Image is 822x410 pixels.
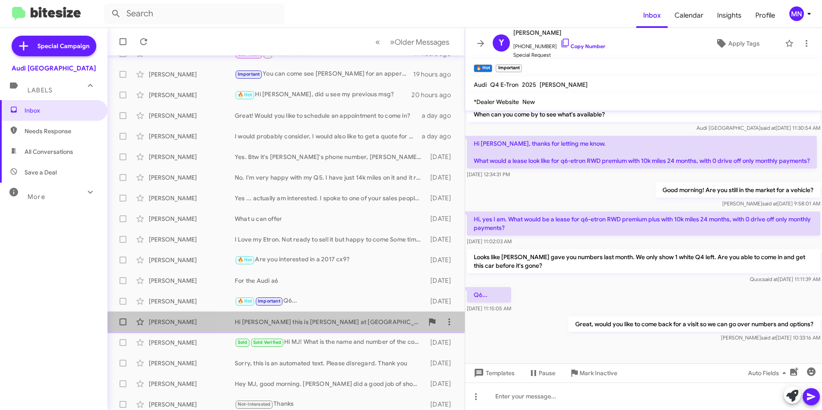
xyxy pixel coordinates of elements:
[513,51,605,59] span: Special Request
[12,36,96,56] a: Special Campaign
[235,132,422,141] div: I would probably consider, I would also like to get a quote for my 2018 Audi SQ5
[467,287,511,303] p: Q6...
[28,86,52,94] span: Labels
[467,238,512,245] span: [DATE] 11:02:03 AM
[149,214,235,223] div: [PERSON_NAME]
[761,125,776,131] span: said at
[235,90,411,100] div: Hi [PERSON_NAME], did u see my previous msg?
[238,298,252,304] span: 🔥 Hot
[104,3,285,24] input: Search
[426,256,458,264] div: [DATE]
[467,171,510,177] span: [DATE] 12:34:31 PM
[253,340,282,345] span: Sold Verified
[761,334,776,341] span: said at
[560,43,605,49] a: Copy Number
[12,64,96,73] div: Audi [GEOGRAPHIC_DATA]
[426,297,458,306] div: [DATE]
[748,3,782,28] span: Profile
[25,106,98,115] span: Inbox
[235,69,413,79] div: You can come see [PERSON_NAME] for an apperaisal.
[235,111,422,120] div: Great! Would you like to schedule an appointment to come in?
[235,318,423,326] div: Hi [PERSON_NAME] this is [PERSON_NAME] at [GEOGRAPHIC_DATA]. Just wanted to follow up and make su...
[465,365,521,381] button: Templates
[467,211,820,236] p: Hi, yes I am. What would be a lease for q6-etron RWD premium plus with 10k miles 24 months, with ...
[37,42,89,50] span: Special Campaign
[371,33,454,51] nav: Page navigation example
[149,153,235,161] div: [PERSON_NAME]
[636,3,668,28] span: Inbox
[521,365,562,381] button: Pause
[149,91,235,99] div: [PERSON_NAME]
[782,6,813,21] button: MN
[25,147,73,156] span: All Conversations
[258,298,280,304] span: Important
[235,194,426,202] div: Yes ... actually am interested. I spoke to one of your sales people there last week when I had my...
[696,125,820,131] span: Audi [GEOGRAPHIC_DATA] [DATE] 11:30:54 AM
[149,276,235,285] div: [PERSON_NAME]
[149,235,235,244] div: [PERSON_NAME]
[474,81,487,89] span: Audi
[375,37,380,47] span: «
[235,359,426,367] div: Sorry, this is an automated text. Please disregard. Thank you
[748,365,789,381] span: Auto Fields
[750,276,820,282] span: Quoc [DATE] 11:11:39 AM
[235,153,426,161] div: Yes. Btw it's [PERSON_NAME]'s phone number, [PERSON_NAME] is my wife.
[149,132,235,141] div: [PERSON_NAME]
[490,81,518,89] span: Q4 E-Tron
[238,340,248,345] span: Sold
[467,249,820,273] p: Looks like [PERSON_NAME] gave you numbers last month. We only show 1 white Q4 left. Are you able ...
[235,173,426,182] div: No. I'm very happy with my Q5. I have just 14k miles on it and it runs great. Thank you for reach...
[474,64,492,72] small: 🔥 Hot
[149,318,235,326] div: [PERSON_NAME]
[370,33,385,51] button: Previous
[656,182,820,198] p: Good morning! Are you still in the market for a vehicle?
[25,127,98,135] span: Needs Response
[235,235,426,244] div: I Love my Etron. Not ready to sell it but happy to come Some time to discuss an upgrade to a Q 6 ...
[668,3,710,28] a: Calendar
[238,71,260,77] span: Important
[235,337,426,347] div: Hi MJ! What is the name and number of the company that applied the protector coat sealant? It is ...
[789,6,804,21] div: MN
[149,173,235,182] div: [PERSON_NAME]
[513,28,605,38] span: [PERSON_NAME]
[149,400,235,409] div: [PERSON_NAME]
[728,36,760,51] span: Apply Tags
[235,214,426,223] div: What u can offer
[522,81,536,89] span: 2025
[28,193,45,201] span: More
[568,316,820,332] p: Great, would you like to come back for a visit so we can go over numbers and options?
[149,194,235,202] div: [PERSON_NAME]
[499,36,504,50] span: Y
[149,379,235,388] div: [PERSON_NAME]
[422,132,458,141] div: a day ago
[411,91,458,99] div: 20 hours ago
[472,365,515,381] span: Templates
[496,64,521,72] small: Important
[238,92,252,98] span: 🔥 Hot
[426,338,458,347] div: [DATE]
[426,379,458,388] div: [DATE]
[426,194,458,202] div: [DATE]
[235,379,426,388] div: Hey MJ, good morning. [PERSON_NAME] did a good job of showing us Q5 and Q7. Well consider Q7 in f...
[395,37,449,47] span: Older Messages
[426,153,458,161] div: [DATE]
[539,365,555,381] span: Pause
[426,214,458,223] div: [DATE]
[426,276,458,285] div: [DATE]
[149,297,235,306] div: [PERSON_NAME]
[149,111,235,120] div: [PERSON_NAME]
[238,401,271,407] span: Not-Interested
[522,98,535,106] span: New
[710,3,748,28] a: Insights
[467,136,817,168] p: Hi [PERSON_NAME], thanks for letting me know. What would a lease look like for q6-etron RWD premi...
[235,255,426,265] div: Are you interested in a 2017 cx9?
[721,334,820,341] span: [PERSON_NAME] [DATE] 10:33:16 AM
[763,276,778,282] span: said at
[149,256,235,264] div: [PERSON_NAME]
[426,359,458,367] div: [DATE]
[25,168,57,177] span: Save a Deal
[235,296,426,306] div: Q6...
[426,235,458,244] div: [DATE]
